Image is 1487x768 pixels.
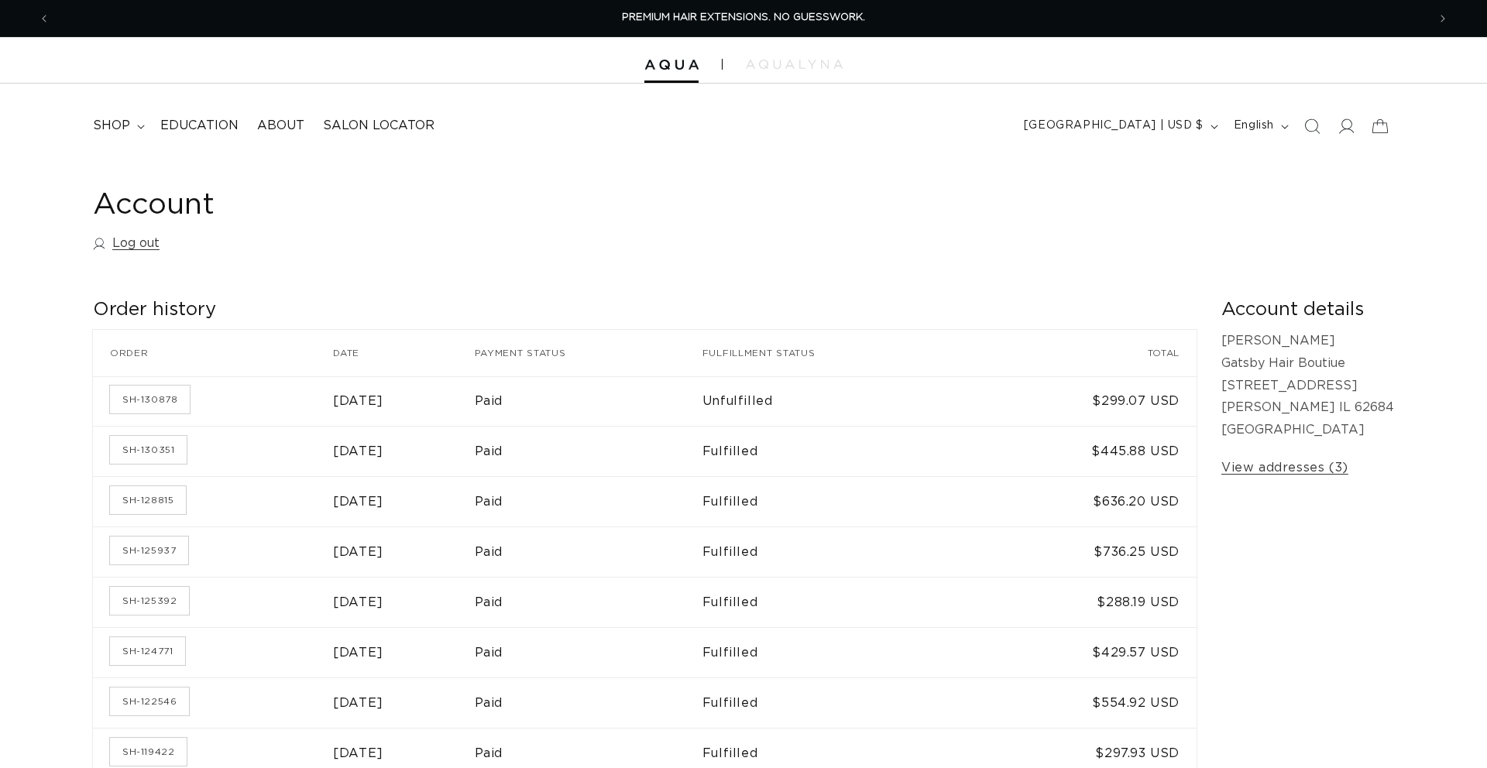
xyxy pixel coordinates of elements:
img: aqualyna.com [746,60,843,69]
th: Date [333,330,474,376]
button: [GEOGRAPHIC_DATA] | USD $ [1015,111,1224,141]
td: Paid [475,476,702,526]
a: Order number SH-119422 [110,738,187,766]
h2: Account details [1221,298,1394,322]
td: Fulfilled [702,677,976,728]
th: Fulfillment status [702,330,976,376]
td: $554.92 USD [976,677,1197,728]
a: Order number SH-130351 [110,436,187,464]
th: Payment status [475,330,702,376]
h1: Account [93,187,1394,225]
a: About [248,108,314,143]
a: View addresses (3) [1221,457,1348,479]
time: [DATE] [333,395,383,407]
th: Total [976,330,1197,376]
a: Log out [93,232,160,255]
td: Fulfilled [702,526,976,577]
summary: shop [84,108,151,143]
th: Order [93,330,333,376]
a: Order number SH-130878 [110,386,190,413]
span: English [1234,118,1274,134]
td: Unfulfilled [702,376,976,427]
p: [PERSON_NAME] Gatsby Hair Boutiue [STREET_ADDRESS] [PERSON_NAME] IL 62684 [GEOGRAPHIC_DATA] [1221,330,1394,441]
time: [DATE] [333,596,383,609]
span: Education [160,118,239,134]
td: Fulfilled [702,476,976,526]
time: [DATE] [333,495,383,508]
td: $299.07 USD [976,376,1197,427]
td: $288.19 USD [976,577,1197,627]
span: Salon Locator [323,118,434,134]
img: Aqua Hair Extensions [644,60,699,70]
td: Paid [475,376,702,427]
td: Paid [475,426,702,476]
button: English [1224,111,1295,141]
a: Order number SH-128815 [110,486,186,514]
a: Order number SH-122546 [110,687,189,715]
span: [GEOGRAPHIC_DATA] | USD $ [1024,118,1204,134]
button: Previous announcement [27,4,61,33]
td: Paid [475,577,702,627]
a: Education [151,108,248,143]
time: [DATE] [333,646,383,659]
a: Order number SH-125392 [110,587,189,615]
td: Fulfilled [702,627,976,677]
time: [DATE] [333,747,383,759]
h2: Order history [93,298,1197,322]
td: Paid [475,526,702,577]
td: $445.88 USD [976,426,1197,476]
a: Salon Locator [314,108,444,143]
td: Paid [475,627,702,677]
td: $429.57 USD [976,627,1197,677]
td: $636.20 USD [976,476,1197,526]
time: [DATE] [333,546,383,558]
a: Order number SH-125937 [110,537,188,564]
span: About [257,118,304,134]
span: PREMIUM HAIR EXTENSIONS. NO GUESSWORK. [622,12,865,22]
td: $736.25 USD [976,526,1197,577]
td: Fulfilled [702,426,976,476]
time: [DATE] [333,445,383,458]
td: Fulfilled [702,577,976,627]
span: shop [93,118,130,134]
td: Paid [475,677,702,728]
summary: Search [1295,109,1329,143]
a: Order number SH-124771 [110,637,185,665]
button: Next announcement [1426,4,1460,33]
time: [DATE] [333,697,383,709]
